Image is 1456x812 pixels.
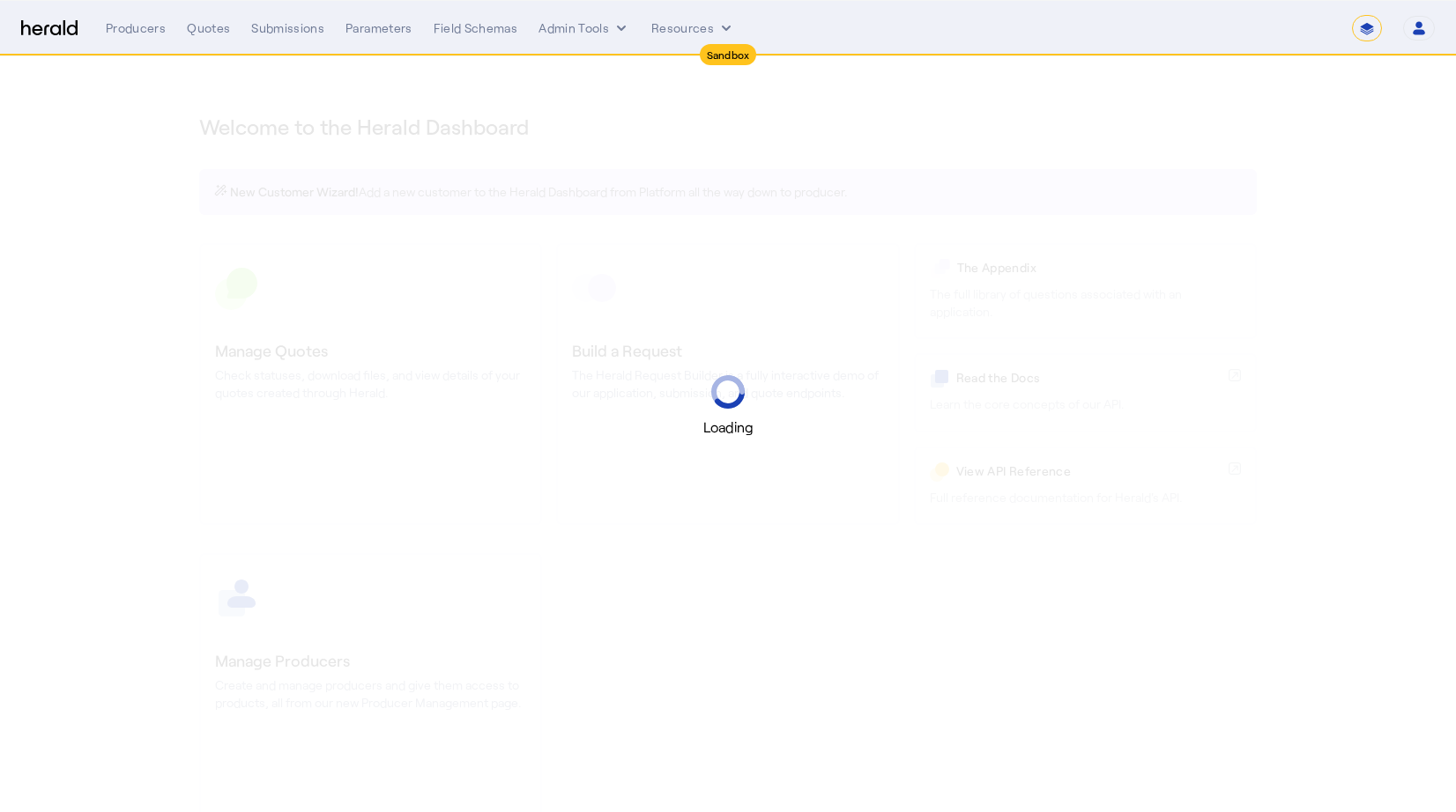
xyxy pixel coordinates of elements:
[187,19,230,37] div: Quotes
[651,19,735,37] button: Resources dropdown menu
[251,19,324,37] div: Submissions
[21,20,78,37] img: Herald Logo
[434,19,518,37] div: Field Schemas
[345,19,412,37] div: Parameters
[700,44,757,65] div: Sandbox
[106,19,166,37] div: Producers
[539,19,630,37] button: internal dropdown menu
